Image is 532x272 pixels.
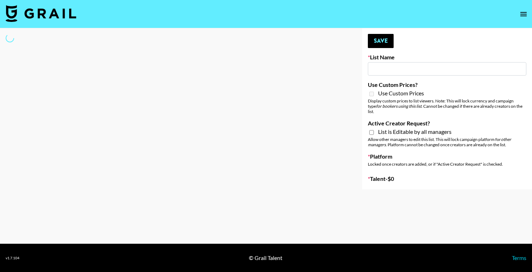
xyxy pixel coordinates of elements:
label: Use Custom Prices? [368,81,526,88]
div: Allow other managers to edit this list. This will lock campaign platform for . Platform cannot be... [368,137,526,147]
span: Use Custom Prices [378,90,424,97]
img: Grail Talent [6,5,76,22]
em: for bookers using this list [376,104,422,109]
span: List is Editable by all managers [378,128,452,135]
label: Talent - $ 0 [368,175,526,182]
a: Terms [512,254,526,261]
em: other managers [368,137,511,147]
div: Locked once creators are added, or if "Active Creator Request" is checked. [368,161,526,167]
div: Display custom prices to list viewers. Note: This will lock currency and campaign type . Cannot b... [368,98,526,114]
button: Save [368,34,394,48]
label: Platform [368,153,526,160]
button: open drawer [516,7,531,21]
div: © Grail Talent [249,254,282,261]
div: v 1.7.104 [6,256,19,260]
label: List Name [368,54,526,61]
label: Active Creator Request? [368,120,526,127]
